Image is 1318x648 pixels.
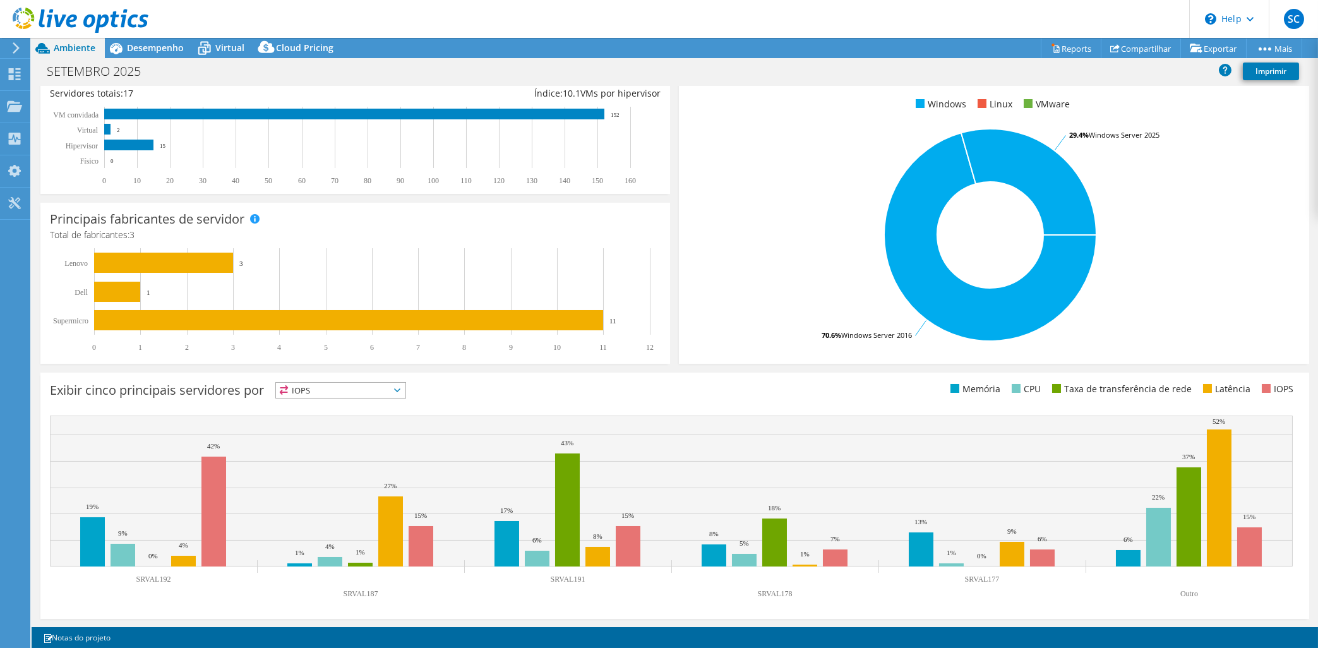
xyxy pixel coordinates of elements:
[553,343,561,352] text: 10
[625,176,636,185] text: 160
[215,42,244,54] span: Virtual
[356,87,661,100] div: Índice: VMs por hipervisor
[740,539,749,547] text: 5%
[277,343,281,352] text: 4
[1180,39,1247,58] a: Exportar
[54,42,95,54] span: Ambiente
[324,343,328,352] text: 5
[551,575,585,584] text: SRVAL191
[75,288,88,297] text: Dell
[1243,63,1299,80] a: Imprimir
[239,260,243,267] text: 3
[509,343,513,352] text: 9
[133,176,141,185] text: 10
[526,176,537,185] text: 130
[1009,382,1041,396] li: CPU
[599,343,607,352] text: 11
[331,176,338,185] text: 70
[1182,453,1195,460] text: 37%
[127,42,184,54] span: Desempenho
[1152,493,1165,501] text: 22%
[460,176,472,185] text: 110
[199,176,207,185] text: 30
[1101,39,1181,58] a: Compartilhar
[1069,130,1089,140] tspan: 29.4%
[609,317,616,325] text: 11
[592,176,603,185] text: 150
[1007,527,1017,535] text: 9%
[370,343,374,352] text: 6
[207,442,220,450] text: 42%
[129,229,135,241] span: 3
[123,87,133,99] span: 17
[325,543,335,550] text: 4%
[77,126,99,135] text: Virtual
[611,112,620,118] text: 152
[965,575,1000,584] text: SRVAL177
[1180,589,1198,598] text: Outro
[1200,382,1250,396] li: Latência
[561,439,573,447] text: 43%
[758,589,793,598] text: SRVAL178
[148,552,158,560] text: 0%
[1049,382,1192,396] li: Taxa de transferência de rede
[947,549,956,556] text: 1%
[1213,417,1225,425] text: 52%
[397,176,404,185] text: 90
[1243,513,1255,520] text: 15%
[500,507,513,514] text: 17%
[974,97,1012,111] li: Linux
[709,530,719,537] text: 8%
[185,343,189,352] text: 2
[384,482,397,489] text: 27%
[147,289,150,296] text: 1
[160,143,166,149] text: 15
[136,575,171,584] text: SRVAL192
[768,504,781,512] text: 18%
[53,316,88,325] text: Supermicro
[532,536,542,544] text: 6%
[913,97,966,111] li: Windows
[1123,536,1133,543] text: 6%
[1089,130,1159,140] tspan: Windows Server 2025
[138,343,142,352] text: 1
[1205,13,1216,25] svg: \n
[841,330,912,340] tspan: Windows Server 2016
[593,532,602,540] text: 8%
[416,343,420,352] text: 7
[298,176,306,185] text: 60
[414,512,427,519] text: 15%
[53,111,99,119] text: VM convidada
[117,127,120,133] text: 2
[428,176,439,185] text: 100
[364,176,371,185] text: 80
[64,259,88,268] text: Lenovo
[50,87,356,100] div: Servidores totais:
[563,87,580,99] span: 10.1
[1259,382,1293,396] li: IOPS
[344,589,378,598] text: SRVAL187
[621,512,634,519] text: 15%
[86,503,99,510] text: 19%
[92,343,96,352] text: 0
[977,552,986,560] text: 0%
[1284,9,1304,29] span: SC
[830,535,840,543] text: 7%
[231,343,235,352] text: 3
[276,383,405,398] span: IOPS
[50,212,244,226] h3: Principais fabricantes de servidor
[1021,97,1070,111] li: VMware
[559,176,570,185] text: 140
[166,176,174,185] text: 20
[232,176,239,185] text: 40
[493,176,505,185] text: 120
[265,176,272,185] text: 50
[1041,39,1101,58] a: Reports
[462,343,466,352] text: 8
[800,550,810,558] text: 1%
[102,176,106,185] text: 0
[356,548,365,556] text: 1%
[179,541,188,549] text: 4%
[914,518,927,525] text: 13%
[1246,39,1302,58] a: Mais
